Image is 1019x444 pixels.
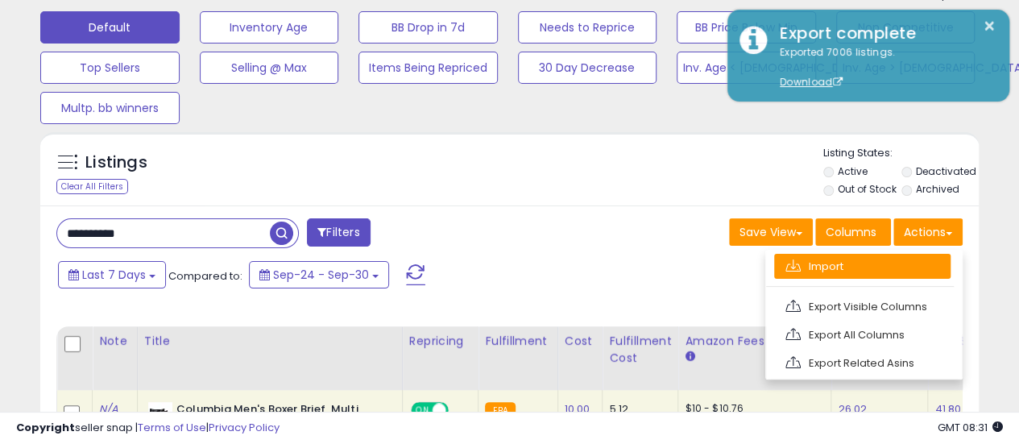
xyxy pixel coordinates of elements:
[518,52,657,84] button: 30 Day Decrease
[85,151,147,174] h5: Listings
[938,420,1003,435] span: 2025-10-8 08:31 GMT
[837,182,896,196] label: Out of Stock
[826,224,876,240] span: Columns
[685,333,824,350] div: Amazon Fees
[815,218,891,246] button: Columns
[677,52,816,84] button: Inv. Age < [DEMOGRAPHIC_DATA]
[144,333,396,350] div: Title
[768,22,997,45] div: Export complete
[200,11,339,44] button: Inventory Age
[56,179,128,194] div: Clear All Filters
[837,164,867,178] label: Active
[916,182,959,196] label: Archived
[916,164,976,178] label: Deactivated
[780,75,843,89] a: Download
[774,294,951,319] a: Export Visible Columns
[82,267,146,283] span: Last 7 Days
[485,333,550,350] div: Fulfillment
[249,261,389,288] button: Sep-24 - Sep-30
[138,420,206,435] a: Terms of Use
[16,420,75,435] strong: Copyright
[40,52,180,84] button: Top Sellers
[518,11,657,44] button: Needs to Reprice
[40,92,180,124] button: Multp. bb winners
[774,322,951,347] a: Export All Columns
[99,333,130,350] div: Note
[307,218,370,247] button: Filters
[774,351,951,376] a: Export Related Asins
[729,218,813,246] button: Save View
[983,16,996,36] button: ×
[273,267,369,283] span: Sep-24 - Sep-30
[565,333,596,350] div: Cost
[40,11,180,44] button: Default
[209,420,280,435] a: Privacy Policy
[823,146,979,161] p: Listing States:
[677,11,816,44] button: BB Price Below Min
[893,218,963,246] button: Actions
[168,268,242,284] span: Compared to:
[358,52,498,84] button: Items Being Repriced
[358,11,498,44] button: BB Drop in 7d
[16,421,280,436] div: seller snap | |
[200,52,339,84] button: Selling @ Max
[58,261,166,288] button: Last 7 Days
[609,333,671,367] div: Fulfillment Cost
[768,45,997,90] div: Exported 7006 listings.
[685,350,694,364] small: Amazon Fees.
[774,254,951,279] a: Import
[409,333,471,350] div: Repricing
